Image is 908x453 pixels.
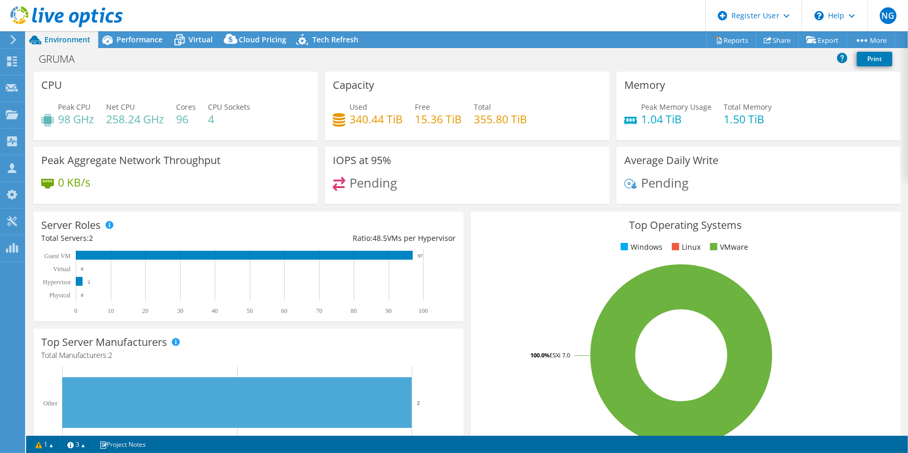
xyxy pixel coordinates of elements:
[333,79,374,91] h3: Capacity
[618,241,662,253] li: Windows
[846,32,895,48] a: More
[142,307,148,315] text: 20
[88,280,90,285] text: 2
[44,34,90,44] span: Environment
[350,174,397,191] span: Pending
[108,350,112,360] span: 2
[350,113,403,125] h4: 340.44 TiB
[333,155,391,166] h3: IOPS at 95%
[44,252,71,260] text: Guest VM
[479,219,893,231] h3: Top Operating Systems
[41,336,167,348] h3: Top Server Manufacturers
[248,233,455,244] div: Ratio: VMs per Hypervisor
[49,292,71,299] text: Physical
[706,32,756,48] a: Reports
[81,293,84,298] text: 0
[417,400,420,406] text: 2
[176,113,196,125] h4: 96
[880,7,897,24] span: NG
[106,113,164,125] h4: 258.24 GHz
[756,32,799,48] a: Share
[474,113,527,125] h4: 355.80 TiB
[624,79,665,91] h3: Memory
[386,307,392,315] text: 90
[92,438,153,451] a: Project Notes
[41,233,248,244] div: Total Servers:
[641,113,712,125] h4: 1.04 TiB
[74,307,77,315] text: 0
[798,32,847,48] a: Export
[669,241,701,253] li: Linux
[53,265,71,273] text: Virtual
[350,102,367,112] span: Used
[177,307,183,315] text: 30
[41,79,62,91] h3: CPU
[43,278,71,286] text: Hypervisor
[641,174,689,191] span: Pending
[43,400,57,407] text: Other
[724,113,772,125] h4: 1.50 TiB
[530,351,550,359] tspan: 100.0%
[418,307,428,315] text: 100
[239,34,286,44] span: Cloud Pricing
[41,155,220,166] h3: Peak Aggregate Network Throughput
[106,102,135,112] span: Net CPU
[624,155,718,166] h3: Average Daily Write
[372,233,387,243] span: 48.5
[58,102,90,112] span: Peak CPU
[28,438,61,451] a: 1
[724,102,772,112] span: Total Memory
[857,52,892,66] a: Print
[189,34,213,44] span: Virtual
[208,102,250,112] span: CPU Sockets
[34,53,91,65] h1: GRUMA
[281,307,287,315] text: 60
[41,219,101,231] h3: Server Roles
[212,307,218,315] text: 40
[707,241,748,253] li: VMware
[247,307,253,315] text: 50
[81,266,84,272] text: 0
[58,177,90,188] h4: 0 KB/s
[208,113,250,125] h4: 4
[814,11,824,20] svg: \n
[176,102,196,112] span: Cores
[415,102,430,112] span: Free
[418,253,423,259] text: 97
[58,113,94,125] h4: 98 GHz
[550,351,570,359] tspan: ESXi 7.0
[312,34,358,44] span: Tech Refresh
[117,34,162,44] span: Performance
[641,102,712,112] span: Peak Memory Usage
[474,102,491,112] span: Total
[351,307,357,315] text: 80
[41,350,456,361] h4: Total Manufacturers:
[108,307,114,315] text: 10
[316,307,322,315] text: 70
[89,233,93,243] span: 2
[60,438,92,451] a: 3
[415,113,462,125] h4: 15.36 TiB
